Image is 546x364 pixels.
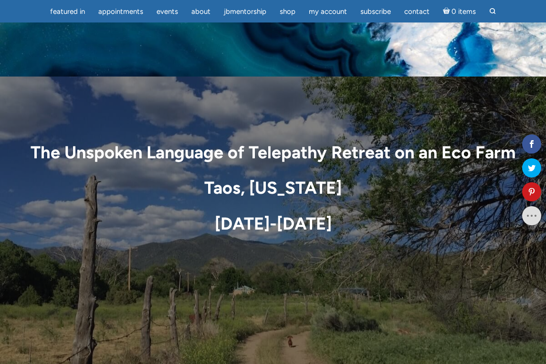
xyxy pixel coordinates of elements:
span: My Account [309,7,347,16]
a: About [186,2,216,21]
a: My Account [303,2,353,21]
span: Shop [280,7,295,16]
span: Shares [526,128,541,132]
strong: The Unspoken Language of Telepathy Retreat on an Eco Farm [31,142,515,163]
i: Cart [443,7,452,16]
a: JBMentorship [218,2,272,21]
a: Appointments [93,2,149,21]
a: Events [151,2,184,21]
span: About [191,7,210,16]
strong: Taos, [US_STATE] [204,177,342,198]
a: Contact [399,2,435,21]
span: 0 [526,119,541,128]
span: JBMentorship [224,7,266,16]
a: featured in [44,2,91,21]
a: Shop [274,2,301,21]
span: Appointments [98,7,143,16]
strong: [DATE]-[DATE] [215,213,332,234]
span: Contact [404,7,430,16]
span: featured in [50,7,85,16]
span: Subscribe [360,7,391,16]
span: 0 items [451,8,476,15]
a: Subscribe [355,2,397,21]
a: Cart0 items [437,1,482,21]
span: Events [157,7,178,16]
